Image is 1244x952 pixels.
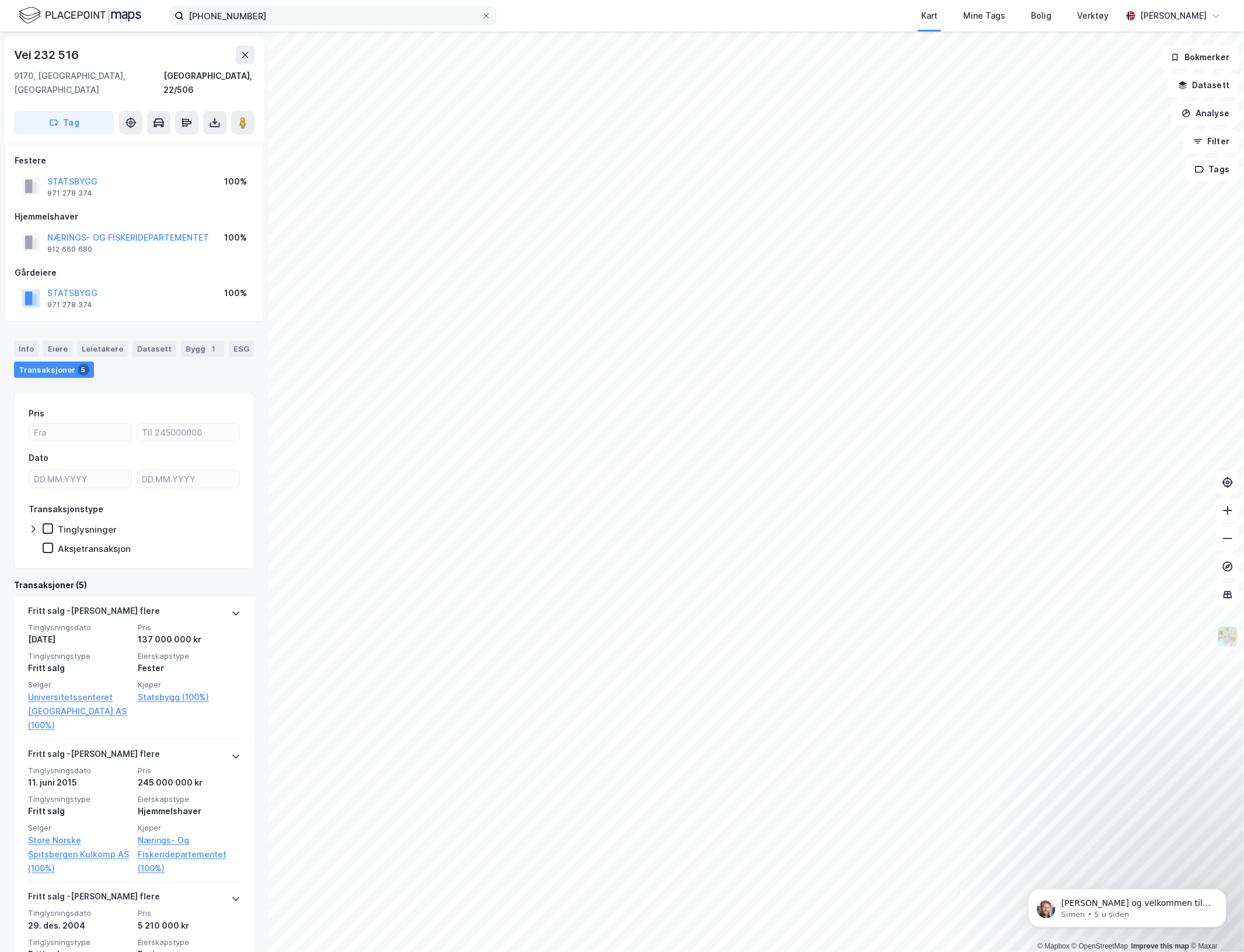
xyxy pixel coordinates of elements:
[28,794,131,804] span: Tinglysningstype
[28,804,131,818] div: Fritt salg
[138,794,241,804] span: Eierskapstype
[138,804,241,818] div: Hjemmelshaver
[28,633,131,647] div: [DATE]
[47,245,92,254] div: 912 660 680
[28,604,160,623] div: Fritt salg - [PERSON_NAME] flere
[138,680,241,690] span: Kjøper
[1172,102,1239,125] button: Analyse
[28,680,131,690] span: Selger
[28,890,160,908] div: Fritt salg - [PERSON_NAME] flere
[133,341,176,357] div: Datasett
[181,341,224,357] div: Bygg
[229,341,254,357] div: ESG
[1010,864,1244,946] iframe: Intercom notifications melding
[14,69,163,97] div: 9170, [GEOGRAPHIC_DATA], [GEOGRAPHIC_DATA]
[29,470,131,488] input: DD.MM.YYYY
[58,524,117,535] div: Tinglysninger
[921,9,938,23] div: Kart
[28,651,131,661] span: Tinglysningstype
[1131,942,1189,950] a: Improve this map
[28,766,131,776] span: Tinglysningsdato
[1168,74,1239,97] button: Datasett
[14,578,255,592] div: Transaksjoner (5)
[137,423,239,441] input: Til 245000000
[47,300,92,310] div: 971 278 374
[138,833,241,875] a: Nærings- Og Fiskeridepartementet (100%)
[963,9,1005,23] div: Mine Tags
[1077,9,1109,23] div: Verktøy
[1031,9,1051,23] div: Bolig
[28,776,131,790] div: 11. juni 2015
[28,908,131,918] span: Tinglysningsdato
[1183,130,1239,153] button: Filter
[43,341,72,357] div: Eiere
[19,5,141,26] img: logo.f888ab2527a4732fd821a326f86c7f29.svg
[28,623,131,633] span: Tinglysningsdato
[138,937,241,947] span: Eierskapstype
[28,661,131,675] div: Fritt salg
[78,364,89,376] div: 5
[1217,626,1239,648] img: Z
[138,651,241,661] span: Eierskapstype
[15,154,254,168] div: Festere
[138,766,241,776] span: Pris
[1161,46,1239,69] button: Bokmerker
[28,747,160,766] div: Fritt salg - [PERSON_NAME] flere
[47,189,92,198] div: 971 278 374
[138,623,241,633] span: Pris
[58,543,131,554] div: Aksjetransaksjon
[224,231,247,245] div: 100%
[15,210,254,224] div: Hjemmelshaver
[28,937,131,947] span: Tinglysningstype
[14,341,39,357] div: Info
[1037,942,1069,950] a: Mapbox
[28,823,131,833] span: Selger
[208,343,219,355] div: 1
[14,46,81,64] div: Vei 232 516
[14,111,114,134] button: Tag
[138,908,241,918] span: Pris
[138,633,241,647] div: 137 000 000 kr
[224,175,247,189] div: 100%
[28,690,131,732] a: Universitetssenteret [GEOGRAPHIC_DATA] AS (100%)
[51,34,200,90] span: [PERSON_NAME] og velkommen til Newsec Maps, [PERSON_NAME] det er du lurer på så er det bare å ta ...
[29,502,103,516] div: Transaksjonstype
[29,423,131,441] input: Fra
[138,690,241,704] a: Statsbygg (100%)
[29,406,44,421] div: Pris
[14,362,94,378] div: Transaksjoner
[163,69,255,97] div: [GEOGRAPHIC_DATA], 22/506
[138,919,241,933] div: 5 210 000 kr
[1072,942,1128,950] a: OpenStreetMap
[138,823,241,833] span: Kjøper
[1185,158,1239,181] button: Tags
[77,341,128,357] div: Leietakere
[15,266,254,280] div: Gårdeiere
[138,661,241,675] div: Fester
[137,470,239,488] input: DD.MM.YYYY
[138,776,241,790] div: 245 000 000 kr
[28,833,131,875] a: Store Norske Spitsbergen Kulkomp AS (100%)
[1140,9,1207,23] div: [PERSON_NAME]
[224,286,247,300] div: 100%
[51,45,201,55] p: Message from Simen, sent 5 u siden
[28,919,131,933] div: 29. des. 2004
[29,451,48,465] div: Dato
[184,7,482,25] input: Søk på adresse, matrikkel, gårdeiere, leietakere eller personer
